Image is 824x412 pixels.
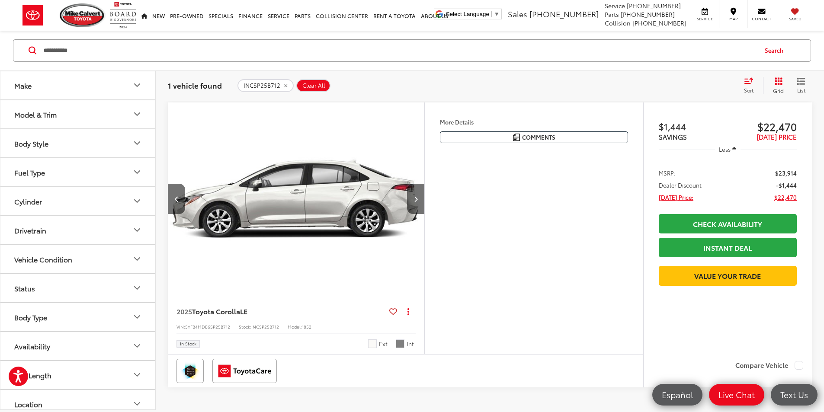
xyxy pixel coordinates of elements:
button: Grid View [763,77,790,94]
span: [DATE] Price: [659,193,693,201]
div: Cylinder [14,197,42,205]
span: $1,444 [659,120,728,133]
div: Drivetrain [132,225,142,235]
span: Dealer Discount [659,181,702,189]
span: Stock: [239,323,251,330]
div: Model & Trim [132,109,142,119]
div: Location [14,400,42,408]
button: MakeMake [0,71,156,99]
span: [DATE] PRICE [757,132,797,141]
span: [PHONE_NUMBER] [632,19,686,27]
span: Collision [605,19,631,27]
span: Select Language [446,11,489,17]
div: Location [132,399,142,409]
span: In Stock [180,342,196,346]
button: Clear All [296,79,330,92]
span: -$1,444 [776,181,797,189]
img: Comments [513,134,520,141]
span: Ice Cap [368,339,377,348]
div: Status [132,283,142,293]
a: 2025 Toyota Corolla LE2025 Toyota Corolla LE2025 Toyota Corolla LE2025 Toyota Corolla LE [167,102,424,295]
span: $22,470 [728,120,797,133]
span: Text Us [776,389,812,400]
div: Make [132,80,142,90]
span: VIN: [176,323,185,330]
button: Next image [407,184,424,214]
span: Service [605,1,625,10]
div: Make [14,81,32,89]
button: StatusStatus [0,274,156,302]
button: Comments [440,131,628,143]
span: 1852 [302,323,311,330]
div: Body Type [132,312,142,322]
span: Less [719,145,731,153]
span: Int. [407,340,416,348]
span: Light Gray [396,339,404,348]
span: Comments [522,133,555,141]
span: Service [695,16,715,22]
button: remove INCSP25B712 [237,79,294,92]
div: Fuel Type [132,167,142,177]
span: Parts [605,10,619,19]
span: MSRP: [659,169,676,177]
span: LE [240,306,247,316]
span: $22,470 [774,193,797,201]
span: [PHONE_NUMBER] [529,8,599,19]
button: Actions [401,304,416,319]
span: Sort [744,86,753,94]
span: INCSP25B712 [244,82,280,89]
span: INCSP25B712 [251,323,279,330]
button: AvailabilityAvailability [0,332,156,360]
div: Vehicle Condition [14,255,72,263]
button: Previous image [168,184,185,214]
span: Live Chat [714,389,759,400]
a: Español [652,384,702,406]
span: ▼ [494,11,500,17]
span: dropdown dots [407,308,409,315]
span: Clear All [302,82,325,89]
span: [PHONE_NUMBER] [627,1,681,10]
span: Toyota Corolla [192,306,240,316]
div: Body Type [14,313,47,321]
img: Mike Calvert Toyota [60,3,106,27]
img: 2025 Toyota Corolla LE [167,102,424,296]
div: Drivetrain [14,226,46,234]
a: Instant Deal [659,238,797,257]
button: Search [757,40,796,61]
span: [PHONE_NUMBER] [621,10,675,19]
button: Less [715,141,741,157]
span: Sales [508,8,527,19]
a: Value Your Trade [659,266,797,285]
span: Español [657,389,697,400]
button: CylinderCylinder [0,187,156,215]
label: Compare Vehicle [735,361,803,370]
button: Fuel TypeFuel Type [0,158,156,186]
a: Check Availability [659,214,797,233]
button: Select sort value [740,77,763,94]
button: Bed LengthBed Length [0,361,156,389]
span: Model: [288,323,302,330]
span: 2025 [176,306,192,316]
span: 1 vehicle found [168,80,222,90]
button: Body StyleBody Style [0,129,156,157]
div: Bed Length [14,371,51,379]
div: Availability [132,341,142,351]
span: Ext. [379,340,389,348]
a: Text Us [771,384,818,406]
div: Body Style [132,138,142,148]
button: Body TypeBody Type [0,303,156,331]
input: Search by Make, Model, or Keyword [43,40,757,61]
div: Model & Trim [14,110,57,118]
span: Map [724,16,743,22]
button: Model & TrimModel & Trim [0,100,156,128]
img: ToyotaCare Mike Calvert Toyota Houston TX [214,361,275,381]
span: Saved [786,16,805,22]
div: Status [14,284,35,292]
a: Live Chat [709,384,764,406]
div: Fuel Type [14,168,45,176]
div: Cylinder [132,196,142,206]
span: ​ [491,11,492,17]
h4: More Details [440,119,628,125]
button: List View [790,77,812,94]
